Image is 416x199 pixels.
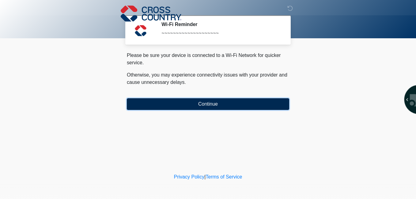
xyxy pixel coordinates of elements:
[206,174,242,179] a: Terms of Service
[161,30,280,37] div: ~~~~~~~~~~~~~~~~~~~~
[121,5,181,22] img: Cross Country Logo
[174,174,205,179] a: Privacy Policy
[204,174,206,179] a: |
[127,52,289,66] p: Please be sure your device is connected to a Wi-Fi Network for quicker service.
[127,71,289,86] p: Otherwise, you may experience connectivity issues with your provider and cause unnecessary delays
[185,80,186,85] span: .
[127,98,289,110] button: Continue
[131,21,150,40] img: Agent Avatar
